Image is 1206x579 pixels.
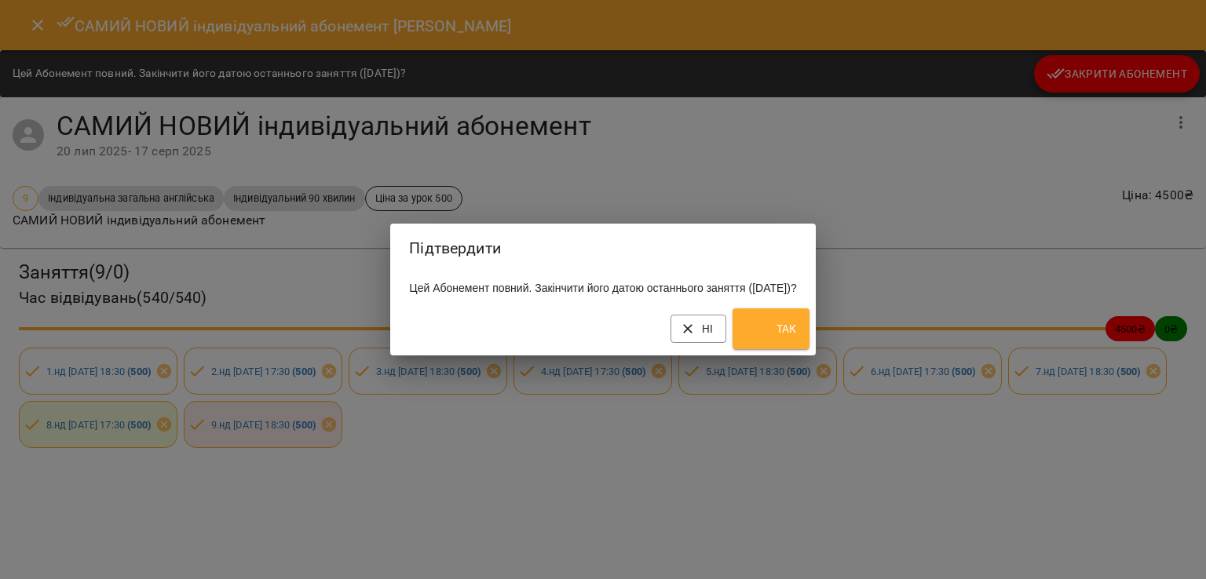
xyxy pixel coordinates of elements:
[683,319,714,338] span: Ні
[409,236,796,260] h2: Підтвердити
[733,308,809,349] button: Так
[390,274,815,302] div: Цей Абонемент повний. Закінчити його датою останнього заняття ([DATE])?
[745,313,797,344] span: Так
[671,315,726,343] button: Ні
